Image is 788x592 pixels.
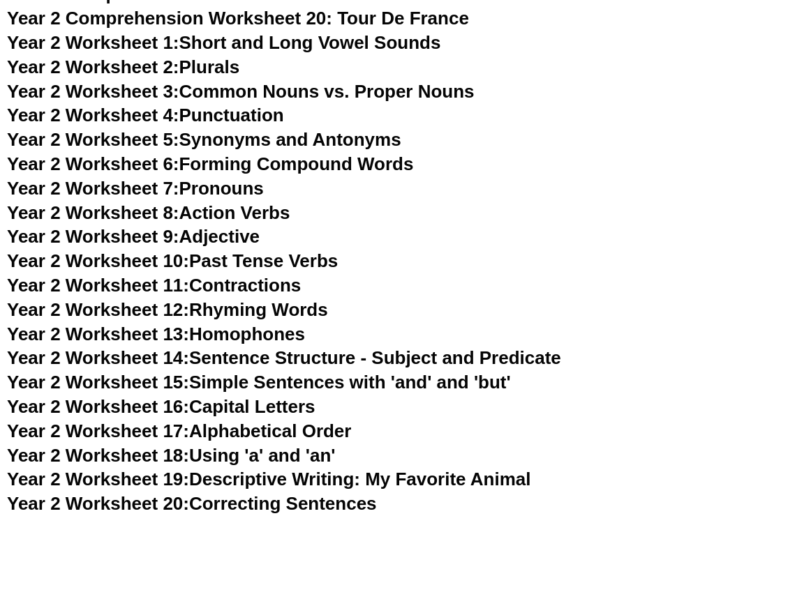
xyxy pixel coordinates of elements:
span: Year 2 Worksheet 6: [7,153,179,174]
span: Year 2 Worksheet 20: [7,493,189,514]
a: Year 2 Worksheet 6:Forming Compound Words [7,153,413,174]
a: Year 2 Worksheet 9:Adjective [7,226,260,247]
a: Year 2 Worksheet 7:Pronouns [7,178,264,199]
span: Year 2 Worksheet 1: [7,32,179,53]
a: Year 2 Worksheet 11:Contractions [7,275,301,296]
a: Year 2 Worksheet 10:Past Tense Verbs [7,250,338,271]
span: Year 2 Worksheet 3: [7,81,179,102]
a: Year 2 Worksheet 14:Sentence Structure - Subject and Predicate [7,347,561,368]
a: Year 2 Worksheet 4:Punctuation [7,105,284,126]
span: Year 2 Worksheet 9: [7,226,179,247]
span: Year 2 Worksheet 10: [7,250,189,271]
a: Year 2 Worksheet 15:Simple Sentences with 'and' and 'but' [7,372,511,393]
a: Year 2 Worksheet 12:Rhyming Words [7,299,328,320]
a: Year 2 Worksheet 1:Short and Long Vowel Sounds [7,32,440,53]
span: Year 2 Worksheet 14: [7,347,189,368]
a: Year 2 Worksheet 3:Common Nouns vs. Proper Nouns [7,81,475,102]
a: Year 2 Worksheet 18:Using 'a' and 'an' [7,445,335,466]
span: Year 2 Worksheet 19: [7,469,189,489]
a: Year 2 Worksheet 19:Descriptive Writing: My Favorite Animal [7,469,530,489]
span: Year 2 Worksheet 2: [7,56,179,77]
a: Year 2 Worksheet 2:Plurals [7,56,239,77]
span: Year 2 Worksheet 4: [7,105,179,126]
a: Year 2 Worksheet 20:Correcting Sentences [7,493,377,514]
span: Year 2 Worksheet 11: [7,275,189,296]
span: Year 2 Worksheet 16: [7,396,189,417]
span: Year 2 Worksheet 12: [7,299,189,320]
a: Year 2 Worksheet 16:Capital Letters [7,396,315,417]
span: Year 2 Worksheet 5: [7,129,179,150]
span: Year 2 Worksheet 15: [7,372,189,393]
span: Year 2 Worksheet 18: [7,445,189,466]
span: Year 2 Worksheet 8: [7,202,179,223]
span: Year 2 Worksheet 7: [7,178,179,199]
span: Year 2 Worksheet 17: [7,420,189,441]
a: Year 2 Worksheet 13:Homophones [7,324,305,344]
a: Year 2 Worksheet 8:Action Verbs [7,202,290,223]
iframe: Chat Widget [549,434,788,592]
span: Year 2 Worksheet 13: [7,324,189,344]
a: Year 2 Worksheet 5:Synonyms and Antonyms [7,129,401,150]
a: Year 2 Worksheet 17:Alphabetical Order [7,420,351,441]
a: Year 2 Comprehension Worksheet 20: Tour De France [7,8,469,29]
